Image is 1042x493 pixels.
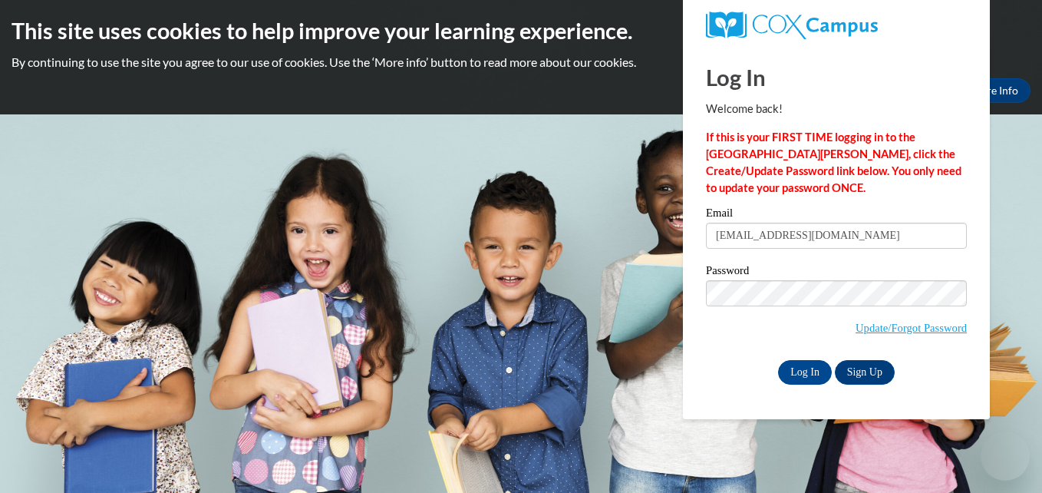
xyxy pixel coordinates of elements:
label: Email [706,207,967,223]
h2: This site uses cookies to help improve your learning experience. [12,15,1030,46]
a: More Info [958,78,1030,103]
input: Log In [778,360,832,385]
strong: If this is your FIRST TIME logging in to the [GEOGRAPHIC_DATA][PERSON_NAME], click the Create/Upd... [706,131,961,194]
p: By continuing to use the site you agree to our use of cookies. Use the ‘More info’ button to read... [12,54,1030,71]
label: Password [706,265,967,280]
a: COX Campus [706,12,967,39]
a: Sign Up [835,360,895,385]
a: Update/Forgot Password [856,322,967,334]
p: Welcome back! [706,101,967,117]
img: COX Campus [706,12,878,39]
h1: Log In [706,61,967,93]
iframe: Button to launch messaging window [981,432,1030,481]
